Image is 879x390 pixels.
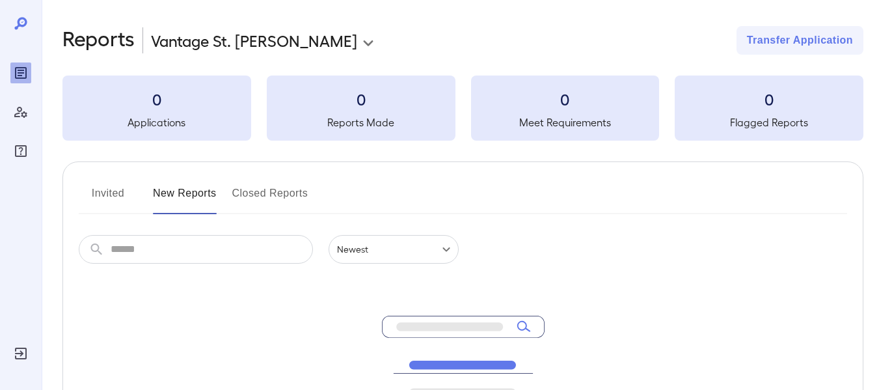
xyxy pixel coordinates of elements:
[329,235,459,264] div: Newest
[79,183,137,214] button: Invited
[10,343,31,364] div: Log Out
[62,89,251,109] h3: 0
[471,115,660,130] h5: Meet Requirements
[10,141,31,161] div: FAQ
[675,89,863,109] h3: 0
[471,89,660,109] h3: 0
[10,102,31,122] div: Manage Users
[62,26,135,55] h2: Reports
[675,115,863,130] h5: Flagged Reports
[151,30,357,51] p: Vantage St. [PERSON_NAME]
[737,26,863,55] button: Transfer Application
[62,115,251,130] h5: Applications
[267,89,455,109] h3: 0
[153,183,217,214] button: New Reports
[232,183,308,214] button: Closed Reports
[10,63,31,83] div: Reports
[267,115,455,130] h5: Reports Made
[62,76,863,141] summary: 0Applications0Reports Made0Meet Requirements0Flagged Reports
